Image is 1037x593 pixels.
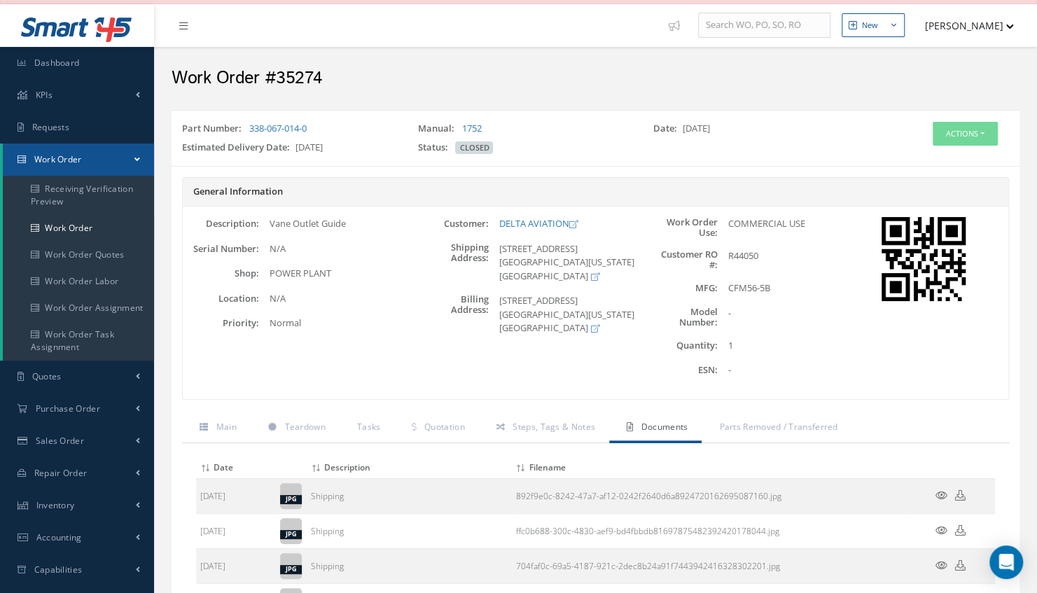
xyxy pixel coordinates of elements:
span: Steps, Tags & Notes [513,421,595,433]
label: Serial Number: [183,244,259,254]
span: Tasks [357,421,381,433]
label: Customer: [412,218,488,229]
a: Receiving Verification Preview [3,176,154,215]
span: N/A [270,242,286,255]
label: Date: [653,122,683,136]
span: CLOSED [455,141,493,154]
th: Filename [512,457,912,479]
div: POWER PLANT [259,267,412,281]
a: Teardown [251,414,340,443]
a: Work Order [3,215,154,242]
td: [DATE] [196,478,276,513]
div: [STREET_ADDRESS] [GEOGRAPHIC_DATA][US_STATE] [GEOGRAPHIC_DATA] [489,294,641,335]
a: DELTA AVIATION [499,217,578,230]
label: Status: [417,141,453,155]
label: Priority: [183,318,259,328]
label: MFG: [641,283,718,293]
a: Main [182,414,251,443]
div: CFM56-5B [718,281,870,295]
td: Shipping [307,548,511,583]
label: ESN: [641,365,718,375]
div: [STREET_ADDRESS] [GEOGRAPHIC_DATA][US_STATE] [GEOGRAPHIC_DATA] [489,242,641,284]
a: Parts Removed / Transferred [702,414,851,443]
a: Download [955,490,966,502]
td: [DATE] [196,513,276,548]
h5: General Information [193,186,998,197]
span: Main [216,421,237,433]
span: Accounting [36,531,82,543]
label: Manual: [417,122,459,136]
div: jpg [280,495,302,504]
button: Actions [933,122,998,146]
div: Vane Outlet Guide [259,217,412,231]
span: Quotes [32,370,62,382]
a: 338-067-014-0 [249,122,307,134]
a: Steps, Tags & Notes [479,414,609,443]
a: Preview [935,560,947,572]
label: Model Number: [641,307,718,328]
span: Requests [32,121,69,133]
label: Location: [183,293,259,304]
a: Preview [935,525,947,537]
span: R44050 [728,249,758,262]
th: Date [196,457,276,479]
span: Dashboard [34,57,80,69]
label: Shop: [183,268,259,279]
span: Inventory [36,499,75,511]
label: Estimated Delivery Date: [182,141,295,155]
th: Description [307,457,511,479]
button: New [842,13,905,38]
td: Shipping [307,478,511,513]
a: Work Order Quotes [3,242,154,268]
div: COMMERCIAL USE [718,217,870,238]
span: Work Order [34,153,82,165]
div: jpg [280,530,302,539]
div: Normal [259,316,412,330]
div: N/A [259,292,412,306]
a: Tasks [340,414,395,443]
label: Billing Address: [412,294,488,335]
a: Work Order Task Assignment [3,321,154,361]
label: Shipping Address: [412,242,488,284]
a: Download [516,525,779,537]
div: - [718,307,870,328]
a: Download [516,560,780,572]
td: [DATE] [196,548,276,583]
div: [DATE] [172,141,407,160]
label: Part Number: [182,122,247,136]
img: barcode work-order:22075 [882,217,966,301]
span: Teardown [284,421,325,433]
div: jpg [280,565,302,574]
td: Shipping [307,513,511,548]
a: Preview [935,490,947,502]
label: Customer RO #: [641,249,718,270]
h2: Work Order #35274 [172,68,1019,89]
a: 1752 [461,122,481,134]
span: Parts Removed / Transferred [719,421,837,433]
a: Download [955,560,966,572]
span: Documents [641,421,688,433]
span: Purchase Order [36,403,100,414]
label: Work Order Use: [641,217,718,238]
span: Capabilities [34,564,83,575]
a: Quotation [394,414,478,443]
input: Search WO, PO, SO, RO [698,13,830,38]
label: Quantity: [641,340,718,351]
div: [DATE] [643,122,878,141]
a: Work Order Labor [3,268,154,295]
label: Description: [183,218,259,229]
button: [PERSON_NAME] [912,12,1014,39]
span: Repair Order [34,467,88,479]
a: Work Order Assignment [3,295,154,321]
span: KPIs [36,89,53,101]
a: Download [516,490,781,502]
span: Quotation [424,421,465,433]
a: Download [955,525,966,537]
div: New [862,20,878,32]
a: Documents [609,414,702,443]
div: Open Intercom Messenger [989,545,1023,579]
div: 1 [718,339,870,353]
span: Sales Order [36,435,84,447]
div: - [718,363,870,377]
a: Show Tips [662,4,698,47]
